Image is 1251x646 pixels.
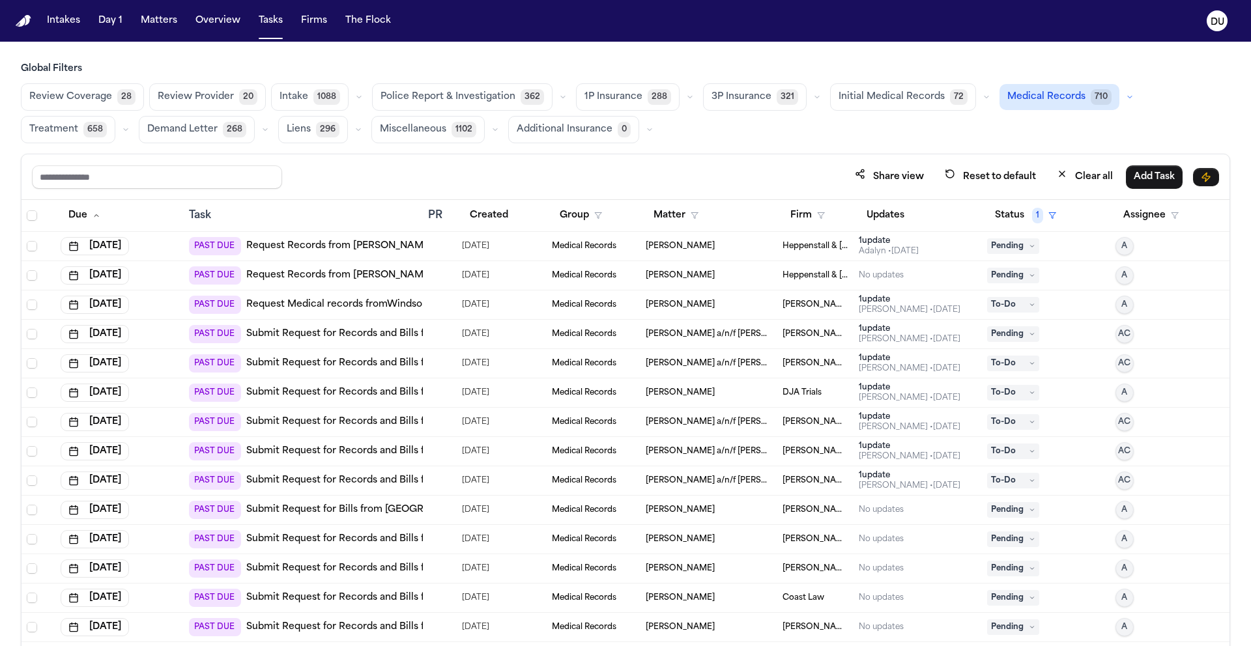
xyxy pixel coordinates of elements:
[859,534,904,544] div: No updates
[189,530,241,548] span: PAST DUE
[42,9,85,33] button: Intakes
[1118,417,1130,427] span: AC
[189,471,241,490] span: PAST DUE
[859,563,904,574] div: No updates
[21,116,115,143] button: Treatment658
[246,533,740,546] a: Submit Request for Records and Bills from [PERSON_NAME][GEOGRAPHIC_DATA] – [GEOGRAPHIC_DATA]
[646,329,772,339] span: Juan Carlos Becerra a/n/f Gabriella Becerra Perez
[381,91,515,104] span: Police Report & Investigation
[246,298,838,311] a: Request Medical records fromWindsor Health Rehab ([GEOGRAPHIC_DATA]):Request all records related ...
[246,591,540,604] a: Submit Request for Records and Bills from Dr. [PERSON_NAME]
[1115,384,1134,402] button: A
[462,354,489,372] span: 9/19/2025, 11:59:38 AM
[462,266,489,285] span: 8/6/2025, 1:59:14 PM
[1115,204,1186,227] button: Assignee
[1115,354,1134,372] button: AC
[462,384,489,402] span: 9/19/2025, 11:04:58 AM
[859,422,960,432] div: Last updated by Anna Contreras at 10/6/2025, 1:04:11 PM
[371,116,485,143] button: Miscellaneous1102
[1121,300,1127,310] span: A
[1115,530,1134,548] button: A
[246,415,483,428] a: Submit Request for Records and Bills from CitiMed
[987,590,1039,606] span: Pending
[27,417,37,427] span: Select row
[189,266,241,285] span: PAST DUE
[246,621,548,634] a: Submit Request for Records and Bills from [GEOGRAPHIC_DATA]
[552,417,616,427] span: Medical Records
[189,296,241,314] span: PAST DUE
[27,475,37,486] span: Select row
[239,89,257,105] span: 20
[61,354,129,372] button: [DATE]
[452,122,476,137] span: 1102
[190,9,246,33] button: Overview
[27,241,37,251] span: Select row
[552,446,616,456] span: Medical Records
[189,589,241,607] span: PAST DUE
[462,559,489,578] span: 9/22/2025, 11:08:54 AM
[147,123,218,136] span: Demand Letter
[1115,296,1134,314] button: A
[117,89,136,105] span: 28
[462,442,489,460] span: 9/19/2025, 11:59:36 AM
[61,296,129,314] button: [DATE]
[1049,165,1121,189] button: Clear all
[987,531,1039,547] span: Pending
[462,237,489,255] span: 8/6/2025, 1:58:21 PM
[1091,89,1112,105] span: 710
[1115,618,1134,636] button: A
[1115,471,1134,490] button: AC
[61,442,129,460] button: [DATE]
[618,122,631,137] span: 0
[783,593,824,603] span: Coast Law
[1211,18,1224,27] text: DU
[859,204,912,227] button: Updates
[783,417,849,427] span: Martello Law Firm
[27,270,37,281] span: Select row
[27,300,37,310] span: Select row
[987,473,1039,488] span: To-Do
[61,204,108,227] button: Due
[859,481,960,491] div: Last updated by Anna Contreras at 10/6/2025, 1:04:55 PM
[783,622,849,632] span: Angell Law
[584,91,642,104] span: 1P Insurance
[21,83,144,111] button: Review Coverage28
[136,9,182,33] a: Matters
[646,241,715,251] span: Deborah Peterson
[1115,266,1134,285] button: A
[246,240,433,253] a: Request Records from [PERSON_NAME]
[859,393,960,403] div: Last updated by Anna Contreras at 10/7/2025, 11:58:04 AM
[552,593,616,603] span: Medical Records
[189,501,241,519] span: PAST DUE
[380,123,446,136] span: Miscellaneous
[859,451,960,462] div: Last updated by Anna Contreras at 10/6/2025, 10:43:28 AM
[246,357,648,370] a: Submit Request for Records and Bills from Yale New Haven [MEDICAL_DATA] Program
[462,325,489,343] span: 9/19/2025, 11:59:32 AM
[783,505,849,515] span: Albert Le
[189,559,241,578] span: PAST DUE
[1121,387,1127,398] span: A
[1115,501,1134,519] button: A
[783,241,849,251] span: Heppenstall & Schultz
[987,502,1039,518] span: Pending
[712,91,771,104] span: 3P Insurance
[552,505,616,515] span: Medical Records
[189,413,241,431] span: PAST DUE
[189,325,241,343] span: PAST DUE
[93,9,128,33] button: Day 1
[1007,91,1086,104] span: Medical Records
[646,475,772,486] span: Juan Carlos Becerra a/n/f Gabriella Becerra Perez
[950,89,968,105] span: 72
[189,354,241,372] span: PAST DUE
[987,326,1039,342] span: Pending
[340,9,396,33] button: The Flock
[783,475,849,486] span: Martello Law Firm
[61,384,129,402] button: [DATE]
[552,241,616,251] span: Medical Records
[287,123,311,136] span: Liens
[246,269,433,282] a: Request Records from [PERSON_NAME]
